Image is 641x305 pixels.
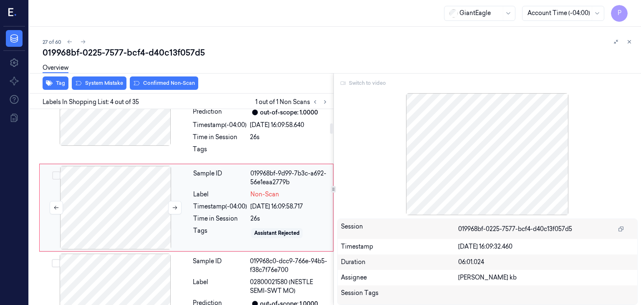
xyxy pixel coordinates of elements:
button: System Mistake [72,76,126,90]
div: Sample ID [193,169,247,187]
div: 26s [250,133,328,142]
span: Non-Scan [250,190,279,199]
div: out-of-scope: 1.0000 [260,108,318,117]
div: 26s [250,214,328,223]
div: Timestamp (-04:00) [193,121,247,130]
button: Confirmed Non-Scan [130,76,198,90]
div: 06:01.024 [458,258,634,267]
button: Tag [43,76,68,90]
div: Time in Session [193,214,247,223]
div: Duration [341,258,458,267]
div: Assignee [341,273,458,282]
span: 019968bf-0225-7577-bcf4-d40c13f057d5 [458,225,572,234]
div: Tags [193,145,247,158]
span: 02800021580 (NESTLE SEMI-SWT MO) [250,278,328,295]
div: Session Tags [341,289,458,302]
div: [DATE] 16:09:32.460 [458,242,634,251]
div: Label [193,278,247,295]
div: Sample ID [193,257,247,274]
div: Tags [193,226,247,240]
div: [DATE] 16:09:58.717 [250,202,328,211]
div: Session [341,222,458,236]
div: 019968bf-0225-7577-bcf4-d40c13f057d5 [43,47,634,58]
div: Assistant Rejected [254,229,300,237]
span: 1 out of 1 Non Scans [255,97,330,107]
span: Labels In Shopping List: 4 out of 35 [43,98,139,107]
div: 019968bf-9d99-7b3c-a692-56e1eaa2779b [250,169,328,187]
div: [DATE] 16:09:58.640 [250,121,328,130]
div: Timestamp (-04:00) [193,202,247,211]
div: Prediction [193,107,247,117]
span: 27 of 60 [43,38,61,46]
div: 019968c0-dcc9-766e-94b5-f38c7f76e700 [250,257,328,274]
button: Select row [52,259,60,267]
div: Timestamp [341,242,458,251]
div: [PERSON_NAME] kb [458,273,634,282]
div: Label [193,190,247,199]
button: Select row [52,171,61,180]
a: Overview [43,64,68,73]
div: Time in Session [193,133,247,142]
button: P [611,5,628,22]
